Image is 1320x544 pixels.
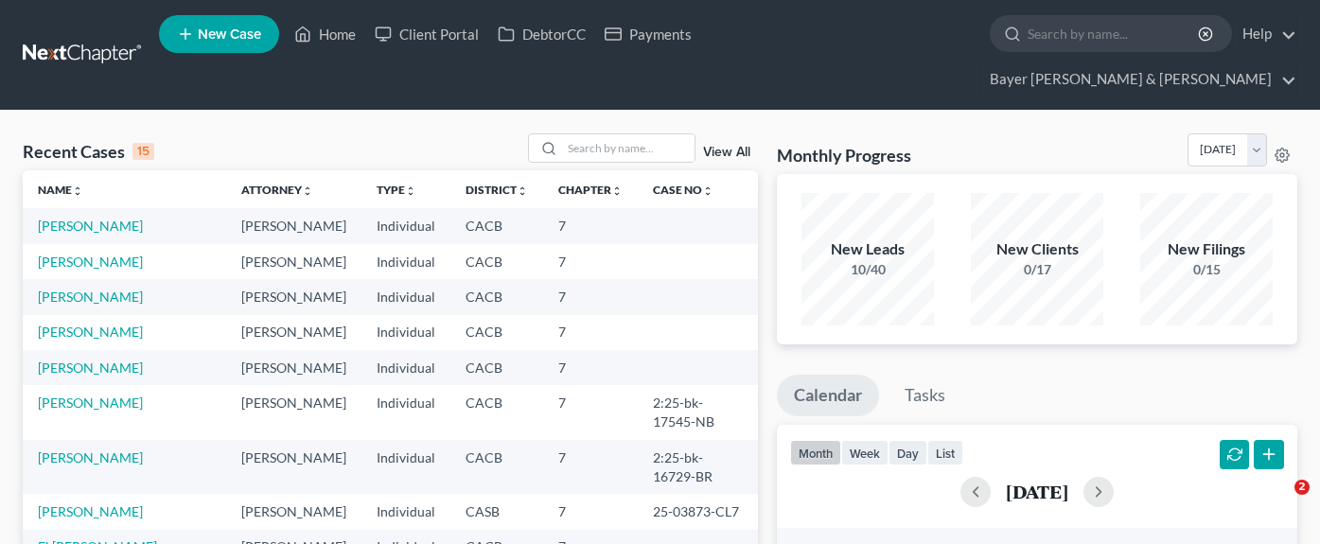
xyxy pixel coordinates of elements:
[361,494,450,529] td: Individual
[361,208,450,243] td: Individual
[1140,260,1273,279] div: 0/15
[801,260,934,279] div: 10/40
[543,244,638,279] td: 7
[226,244,361,279] td: [PERSON_NAME]
[38,360,143,376] a: [PERSON_NAME]
[132,143,154,160] div: 15
[38,254,143,270] a: [PERSON_NAME]
[38,395,143,411] a: [PERSON_NAME]
[841,440,889,465] button: week
[971,238,1103,260] div: New Clients
[562,134,695,162] input: Search by name...
[889,440,927,465] button: day
[198,27,261,42] span: New Case
[450,315,543,350] td: CACB
[285,17,365,51] a: Home
[450,494,543,529] td: CASB
[38,324,143,340] a: [PERSON_NAME]
[703,146,750,159] a: View All
[611,185,623,197] i: unfold_more
[377,183,416,197] a: Typeunfold_more
[517,185,528,197] i: unfold_more
[543,350,638,385] td: 7
[638,440,758,494] td: 2:25-bk-16729-BR
[653,183,713,197] a: Case Nounfold_more
[226,350,361,385] td: [PERSON_NAME]
[450,385,543,439] td: CACB
[226,279,361,314] td: [PERSON_NAME]
[361,244,450,279] td: Individual
[543,440,638,494] td: 7
[638,385,758,439] td: 2:25-bk-17545-NB
[543,279,638,314] td: 7
[38,218,143,234] a: [PERSON_NAME]
[777,375,879,416] a: Calendar
[23,140,154,163] div: Recent Cases
[927,440,963,465] button: list
[38,289,143,305] a: [PERSON_NAME]
[226,494,361,529] td: [PERSON_NAME]
[226,385,361,439] td: [PERSON_NAME]
[777,144,911,167] h3: Monthly Progress
[543,385,638,439] td: 7
[38,503,143,519] a: [PERSON_NAME]
[638,494,758,529] td: 25-03873-CL7
[488,17,595,51] a: DebtorCC
[543,315,638,350] td: 7
[361,279,450,314] td: Individual
[801,238,934,260] div: New Leads
[1294,480,1310,495] span: 2
[450,244,543,279] td: CACB
[543,494,638,529] td: 7
[543,208,638,243] td: 7
[971,260,1103,279] div: 0/17
[1140,238,1273,260] div: New Filings
[226,440,361,494] td: [PERSON_NAME]
[702,185,713,197] i: unfold_more
[365,17,488,51] a: Client Portal
[1256,480,1301,525] iframe: Intercom live chat
[38,183,83,197] a: Nameunfold_more
[888,375,962,416] a: Tasks
[361,385,450,439] td: Individual
[361,350,450,385] td: Individual
[405,185,416,197] i: unfold_more
[450,279,543,314] td: CACB
[361,440,450,494] td: Individual
[558,183,623,197] a: Chapterunfold_more
[241,183,313,197] a: Attorneyunfold_more
[450,350,543,385] td: CACB
[226,315,361,350] td: [PERSON_NAME]
[595,17,701,51] a: Payments
[1028,16,1201,51] input: Search by name...
[1006,482,1068,501] h2: [DATE]
[361,315,450,350] td: Individual
[450,208,543,243] td: CACB
[980,62,1296,97] a: Bayer [PERSON_NAME] & [PERSON_NAME]
[466,183,528,197] a: Districtunfold_more
[790,440,841,465] button: month
[450,440,543,494] td: CACB
[72,185,83,197] i: unfold_more
[226,208,361,243] td: [PERSON_NAME]
[302,185,313,197] i: unfold_more
[38,449,143,465] a: [PERSON_NAME]
[1233,17,1296,51] a: Help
